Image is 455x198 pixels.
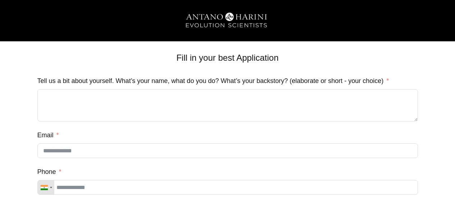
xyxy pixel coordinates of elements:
[37,49,418,66] p: Fill in your best Application
[37,180,418,195] input: Phone
[37,143,418,158] input: Email
[37,165,62,178] label: Phone
[37,129,59,142] label: Email
[37,74,389,87] label: Tell us a bit about yourself. What’s your name, what do you do? What’s your backstory? (elaborate...
[38,180,54,194] div: Telephone country code
[174,7,282,34] img: A&H_Ev png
